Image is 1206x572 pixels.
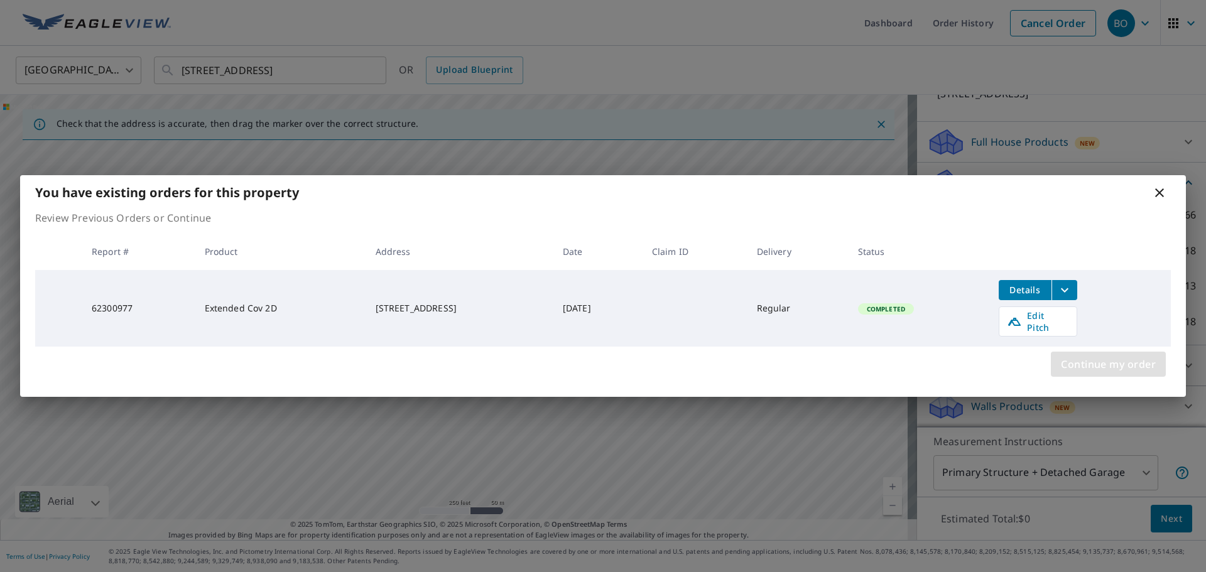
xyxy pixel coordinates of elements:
[642,233,747,270] th: Claim ID
[553,270,642,347] td: [DATE]
[82,270,195,347] td: 62300977
[35,210,1171,225] p: Review Previous Orders or Continue
[859,305,913,313] span: Completed
[848,233,989,270] th: Status
[195,270,366,347] td: Extended Cov 2D
[195,233,366,270] th: Product
[82,233,195,270] th: Report #
[35,184,299,201] b: You have existing orders for this property
[747,270,848,347] td: Regular
[1051,280,1077,300] button: filesDropdownBtn-62300977
[553,233,642,270] th: Date
[1061,355,1156,373] span: Continue my order
[1051,352,1166,377] button: Continue my order
[1006,284,1044,296] span: Details
[1007,310,1069,333] span: Edit Pitch
[376,302,543,315] div: [STREET_ADDRESS]
[747,233,848,270] th: Delivery
[999,306,1077,337] a: Edit Pitch
[366,233,553,270] th: Address
[999,280,1051,300] button: detailsBtn-62300977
